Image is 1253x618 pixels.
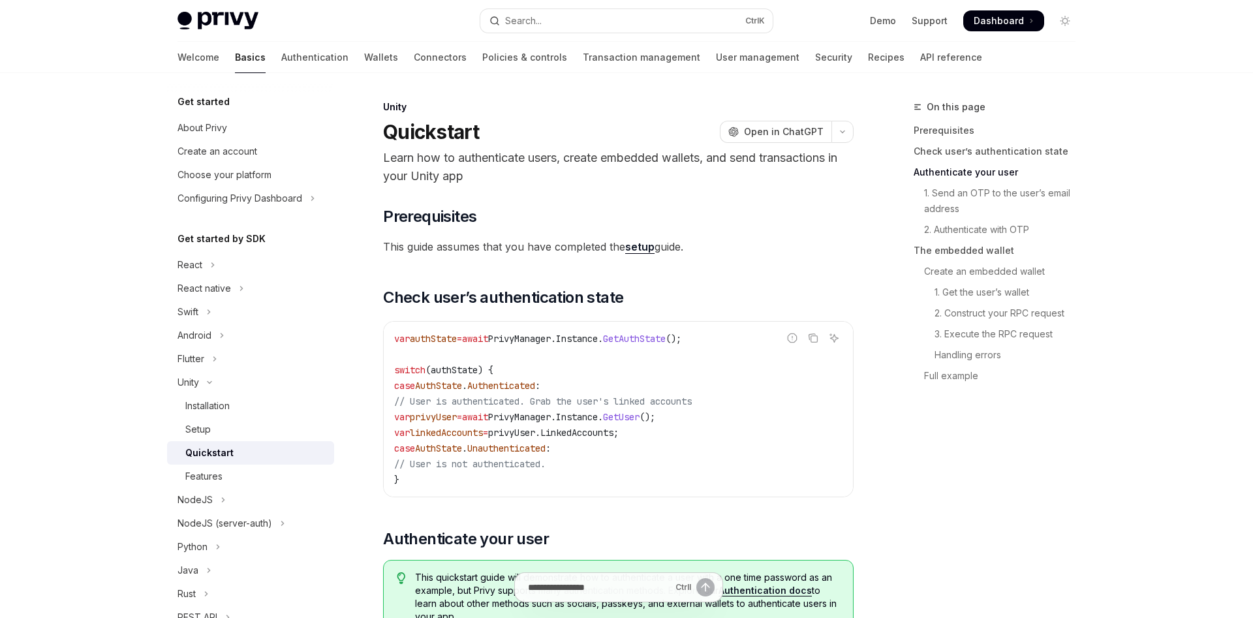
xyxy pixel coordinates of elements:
[383,238,854,256] span: This guide assumes that you have completed the guide.
[394,395,692,407] span: // User is authenticated. Grab the user's linked accounts
[914,240,1086,261] a: The embedded wallet
[551,411,556,423] span: .
[394,380,415,392] span: case
[556,411,598,423] span: Instance
[963,10,1044,31] a: Dashboard
[383,149,854,185] p: Learn how to authenticate users, create embedded wallets, and send transactions in your Unity app
[551,333,556,345] span: .
[178,586,196,602] div: Rust
[505,13,542,29] div: Search...
[167,465,334,488] a: Features
[598,411,603,423] span: .
[720,121,831,143] button: Open in ChatGPT
[178,304,198,320] div: Swift
[178,12,258,30] img: light logo
[462,411,488,423] span: await
[914,303,1086,324] a: 2. Construct your RPC request
[914,141,1086,162] a: Check user’s authentication state
[556,333,598,345] span: Instance
[167,116,334,140] a: About Privy
[167,140,334,163] a: Create an account
[488,411,551,423] span: PrivyManager
[383,120,480,144] h1: Quickstart
[868,42,905,73] a: Recipes
[185,445,234,461] div: Quickstart
[167,187,334,210] button: Toggle Configuring Privy Dashboard section
[383,529,549,549] span: Authenticate your user
[178,492,213,508] div: NodeJS
[167,512,334,535] button: Toggle NodeJS (server-auth) section
[805,330,822,347] button: Copy the contents from the code block
[167,371,334,394] button: Toggle Unity section
[185,422,211,437] div: Setup
[914,261,1086,282] a: Create an embedded wallet
[185,469,223,484] div: Features
[178,167,271,183] div: Choose your platform
[598,333,603,345] span: .
[410,411,457,423] span: privyUser
[178,281,231,296] div: React native
[178,144,257,159] div: Create an account
[364,42,398,73] a: Wallets
[394,474,399,486] span: }
[178,516,272,531] div: NodeJS (server-auth)
[826,330,843,347] button: Ask AI
[914,162,1086,183] a: Authenticate your user
[167,559,334,582] button: Toggle Java section
[914,345,1086,365] a: Handling errors
[488,333,551,345] span: PrivyManager
[167,535,334,559] button: Toggle Python section
[167,488,334,512] button: Toggle NodeJS section
[383,206,476,227] span: Prerequisites
[383,287,623,308] span: Check user’s authentication state
[394,458,546,470] span: // User is not authenticated.
[178,328,211,343] div: Android
[640,411,655,423] span: ();
[410,333,457,345] span: authState
[696,578,715,596] button: Send message
[235,42,266,73] a: Basics
[540,427,613,439] span: LinkedAccounts
[535,427,540,439] span: .
[394,411,410,423] span: var
[457,333,462,345] span: =
[178,539,208,555] div: Python
[927,99,985,115] span: On this page
[488,427,535,439] span: privyUser
[528,573,670,602] input: Ask a question...
[920,42,982,73] a: API reference
[167,394,334,418] a: Installation
[815,42,852,73] a: Security
[178,120,227,136] div: About Privy
[178,191,302,206] div: Configuring Privy Dashboard
[745,16,765,26] span: Ctrl K
[394,442,415,454] span: case
[167,441,334,465] a: Quickstart
[167,347,334,371] button: Toggle Flutter section
[431,364,478,376] span: authState
[467,380,535,392] span: Authenticated
[281,42,348,73] a: Authentication
[178,563,198,578] div: Java
[178,231,266,247] h5: Get started by SDK
[482,42,567,73] a: Policies & controls
[167,253,334,277] button: Toggle React section
[480,9,773,33] button: Open search
[603,411,640,423] span: GetUser
[914,365,1086,386] a: Full example
[914,183,1086,219] a: 1. Send an OTP to the user’s email address
[912,14,948,27] a: Support
[784,330,801,347] button: Report incorrect code
[167,300,334,324] button: Toggle Swift section
[613,427,619,439] span: ;
[914,324,1086,345] a: 3. Execute the RPC request
[666,333,681,345] span: ();
[394,364,425,376] span: switch
[414,42,467,73] a: Connectors
[394,427,410,439] span: var
[914,282,1086,303] a: 1. Get the user’s wallet
[744,125,824,138] span: Open in ChatGPT
[178,94,230,110] h5: Get started
[462,380,467,392] span: .
[546,442,551,454] span: :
